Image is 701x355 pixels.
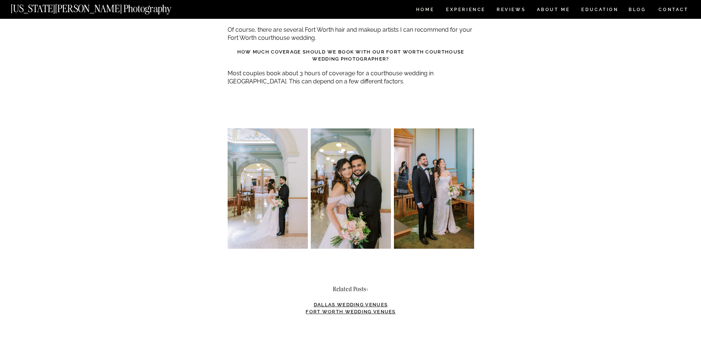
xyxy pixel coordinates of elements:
[306,309,396,314] a: Fort Worth Wedding Venues
[394,128,474,248] img: city hall wedding
[237,49,465,62] strong: HOW MUCH COVERAGE SHOULD WE BOOK WITH OUR FORT WORTH COURTHOUSE WEDDING PHOTOGRAPHER?
[658,6,689,14] a: CONTACT
[415,7,436,14] a: HOME
[11,4,196,10] a: [US_STATE][PERSON_NAME] Photography
[629,7,646,14] a: BLOG
[497,7,524,14] a: REVIEWS
[314,302,388,307] a: Dallas Wedding Venues
[581,7,619,14] a: EDUCATION
[287,13,415,18] strong: Can you recommend a Fort Worth HMUA?
[228,69,474,86] p: Most couples book about 3 hours of coverage for a courthouse wedding in [GEOGRAPHIC_DATA]. This c...
[311,128,391,248] img: texas city hall wedding
[228,128,308,248] img: texas city hall wedding
[537,7,570,14] a: ABOUT ME
[228,286,474,292] h2: Related Posts:
[228,26,474,42] p: Of course, there are several Fort Worth hair and makeup artists I can recommend for your Fort Wor...
[446,7,485,14] a: Experience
